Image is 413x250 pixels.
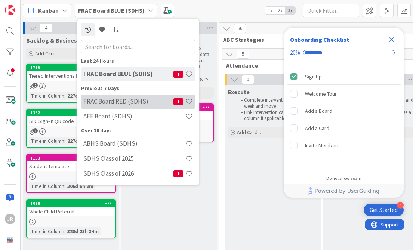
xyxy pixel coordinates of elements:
[285,7,295,14] span: 3x
[284,65,404,170] div: Checklist items
[83,155,185,162] h4: SDHS Class of 2025
[29,137,64,145] div: Time in Column
[237,129,261,136] span: Add Card...
[78,7,145,14] b: FRAC Board BLUE (SDHS)
[27,161,115,171] div: Student Template
[287,68,401,85] div: Sign Up is complete.
[27,64,115,71] div: 1713
[364,204,404,216] div: Open Get Started checklist, remaining modules: 4
[30,65,115,70] div: 1713
[287,103,401,119] div: Add a Board is incomplete.
[305,72,322,81] div: Sign Up
[5,214,15,224] div: JR
[30,155,115,161] div: 1153
[287,137,401,154] div: Invite Members is incomplete.
[83,140,185,147] h4: ABHS Board (SDHS)
[290,49,398,56] div: Checklist progress: 20%
[287,86,401,102] div: Welcome Tour is incomplete.
[33,83,38,88] span: 2
[237,50,249,59] span: 5
[386,34,398,46] div: Close Checklist
[305,107,332,115] div: Add a Board
[27,109,115,116] div: 1362
[65,137,101,145] div: 227d 22h 10m
[83,70,173,78] h4: FRAC Board BLUE (SDHS)
[241,75,254,84] span: 0
[27,64,115,81] div: 1713Tiered Interventions List
[64,92,65,100] span: :
[33,128,38,133] span: 1
[29,92,64,100] div: Time in Column
[27,207,115,216] div: Whole Child Referral
[173,98,183,105] span: 1
[83,170,173,177] h4: SDHS Class of 2026
[27,71,115,81] div: Tiered Interventions List
[305,124,329,133] div: Add a Card
[370,206,398,214] div: Get Started
[288,184,400,198] a: Powered by UserGuiding
[65,182,95,190] div: 306d 6h 2m
[287,120,401,136] div: Add a Card is incomplete.
[27,109,115,126] div: 1362SLC Sign-In QR code
[27,200,115,207] div: 1028
[29,227,64,235] div: Time in Column
[30,201,115,206] div: 1028
[30,110,115,115] div: 1362
[315,186,379,195] span: Powered by UserGuiding
[64,182,65,190] span: :
[284,28,404,198] div: Checklist Container
[290,49,300,56] div: 20%
[64,227,65,235] span: :
[305,141,340,150] div: Invite Members
[173,71,183,78] span: 1
[38,6,59,15] span: Kanban
[5,235,15,245] img: avatar
[265,7,275,14] span: 1x
[173,170,183,177] span: 1
[27,155,115,161] div: 1153
[290,35,349,44] div: Onboarding Checklist
[26,37,97,44] span: Backlog & Business Items
[26,109,116,148] a: 1362SLC Sign-In QR codeTime in Column:227d 22h 10m
[26,64,116,103] a: 1713Tiered Interventions ListTime in Column:227d 22h 3m
[275,7,285,14] span: 2x
[35,50,59,57] span: Add Card...
[303,4,359,17] input: Quick Filter...
[234,24,246,33] span: 36
[237,109,317,122] li: Link intervention card from third column if applicable to team
[326,175,361,181] div: Do not show again
[65,92,98,100] div: 227d 22h 3m
[305,89,337,98] div: Welcome Tour
[27,116,115,126] div: SLC Sign-In QR code
[83,112,185,120] h4: AEF Board (SDHS)
[284,184,404,198] div: Footer
[81,40,195,53] input: Search for boards...
[27,155,115,171] div: 1153Student Template
[228,88,250,96] span: Execute
[26,154,116,193] a: 1153Student TemplateTime in Column:306d 6h 2m
[81,84,195,92] div: Previous 7 Days
[65,227,101,235] div: 328d 23h 34m
[27,200,115,216] div: 1028Whole Child Referral
[26,199,116,238] a: 1028Whole Child ReferralTime in Column:328d 23h 34m
[29,182,64,190] div: Time in Column
[16,1,34,10] span: Support
[83,98,173,105] h4: FRAC Board RED (SDHS)
[5,5,15,15] img: Visit kanbanzone.com
[237,97,317,109] li: Complete intervention within a week and move
[81,57,195,65] div: Last 24 Hours
[40,24,52,33] span: 4
[64,137,65,145] span: :
[397,202,404,209] div: 4
[81,127,195,135] div: Over 30 days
